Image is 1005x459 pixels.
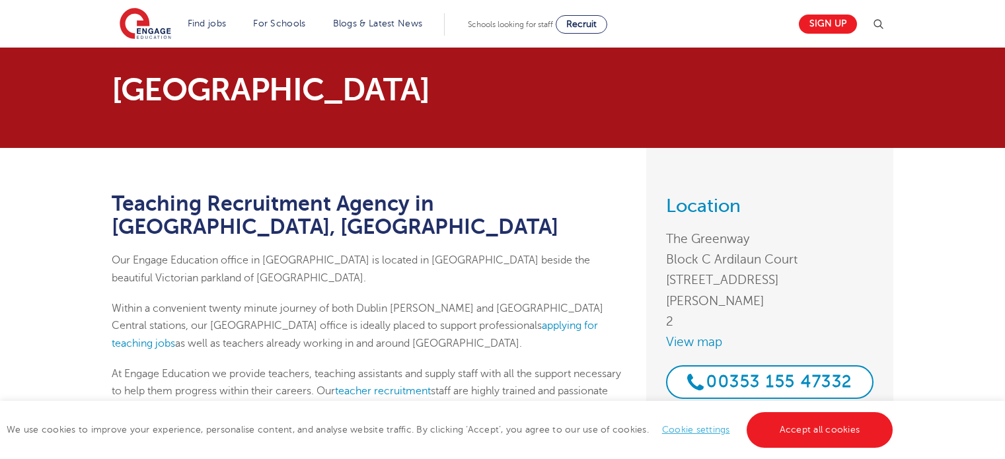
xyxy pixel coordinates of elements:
a: For Schools [253,18,305,28]
p: [GEOGRAPHIC_DATA] [112,74,626,106]
a: Accept all cookies [747,412,893,448]
a: Find jobs [188,18,227,28]
a: View map [666,332,874,352]
img: Engage Education [120,8,171,41]
h3: Location [666,197,874,215]
p: Within a convenient twenty minute journey of both Dublin [PERSON_NAME] and [GEOGRAPHIC_DATA] Cent... [112,300,626,352]
address: The Greenway Block C Ardilaun Court [STREET_ADDRESS][PERSON_NAME] 2 [666,229,874,332]
a: Recruit [556,15,607,34]
a: applying for teaching jobs [112,320,598,349]
span: Schools looking for staff [468,20,553,29]
a: teacher recruitment [335,385,431,397]
h1: Teaching Recruitment Agency in [GEOGRAPHIC_DATA], [GEOGRAPHIC_DATA] [112,192,626,238]
span: Recruit [566,19,597,29]
p: Our Engage Education office in [GEOGRAPHIC_DATA] is located in [GEOGRAPHIC_DATA] beside the beaut... [112,252,626,287]
span: We use cookies to improve your experience, personalise content, and analyse website traffic. By c... [7,425,896,435]
a: Sign up [799,15,857,34]
a: 00353 155 47332 [666,365,874,399]
a: Blogs & Latest News [333,18,423,28]
a: Cookie settings [662,425,730,435]
p: At Engage Education we provide teachers, teaching assistants and supply staff with all the suppor... [112,365,626,417]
